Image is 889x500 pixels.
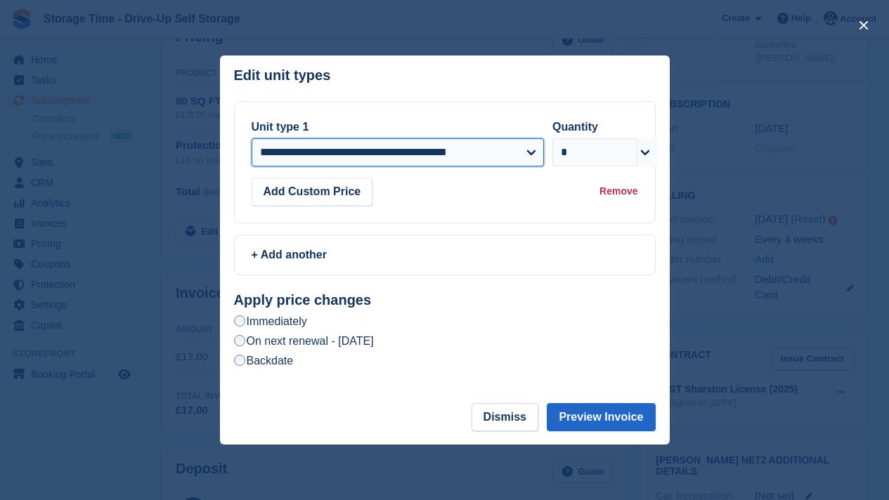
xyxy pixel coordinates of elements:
div: + Add another [252,246,638,263]
button: Dismiss [472,403,538,431]
a: + Add another [234,235,656,275]
label: On next renewal - [DATE] [234,334,374,348]
label: Backdate [234,353,294,368]
button: close [852,14,875,37]
button: Preview Invoice [547,403,655,431]
input: On next renewal - [DATE] [234,335,245,346]
input: Immediately [234,315,245,327]
div: Remove [599,184,637,199]
strong: Apply price changes [234,292,372,308]
p: Edit unit types [234,67,331,84]
input: Backdate [234,355,245,366]
label: Quantity [552,121,598,133]
label: Unit type 1 [252,121,309,133]
label: Immediately [234,314,307,329]
button: Add Custom Price [252,178,373,206]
